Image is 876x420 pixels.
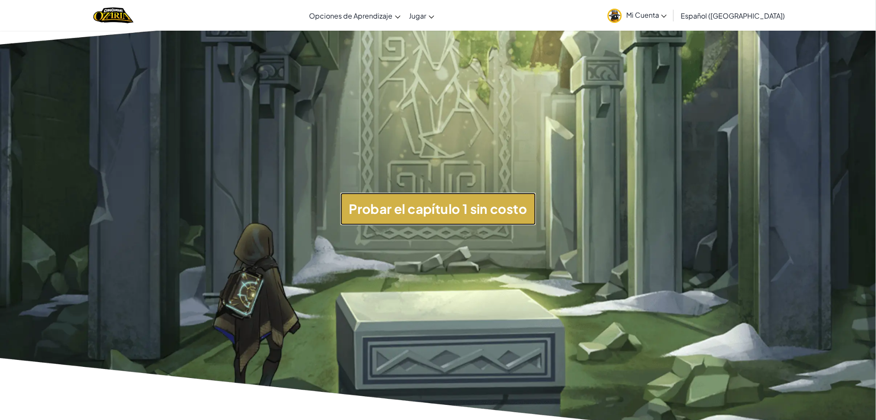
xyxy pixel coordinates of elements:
span: Opciones de Aprendizaje [309,11,393,20]
span: Mi Cuenta [626,10,667,19]
img: Home [93,6,134,24]
a: Ozaria by CodeCombat logo [93,6,134,24]
button: Probar el capítulo 1 sin costo [341,193,536,225]
a: Jugar [405,4,439,27]
span: Jugar [409,11,427,20]
img: avatar [608,9,622,23]
a: Español ([GEOGRAPHIC_DATA]) [676,4,789,27]
span: Español ([GEOGRAPHIC_DATA]) [681,11,785,20]
a: Opciones de Aprendizaje [305,4,405,27]
a: Mi Cuenta [603,2,671,29]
